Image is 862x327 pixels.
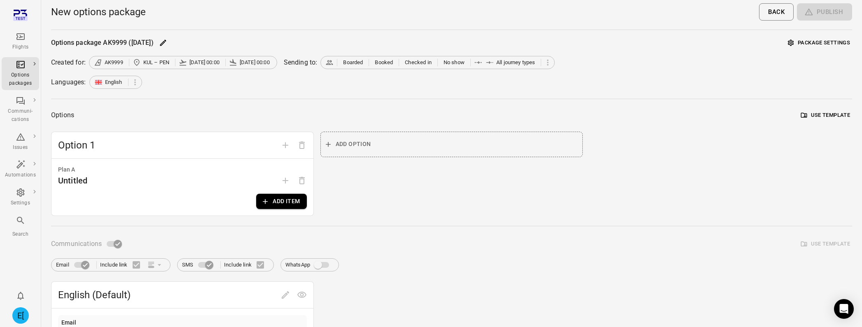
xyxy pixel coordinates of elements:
span: Delete option [294,141,310,148]
div: Issues [5,144,36,152]
label: WhatsApp [285,257,334,273]
a: Settings [2,185,39,210]
button: Use template [799,109,852,122]
span: Add option [277,141,294,148]
div: Untitled [58,174,87,187]
div: Languages: [51,77,86,87]
div: Created for: [51,58,86,67]
button: Edit [157,37,169,49]
span: Option 1 [58,139,277,152]
button: Search [2,213,39,241]
div: Settings [5,199,36,207]
span: AK9999 [105,58,123,67]
div: E[ [12,307,29,324]
button: Elsa [AirAsia] [9,304,32,327]
button: Back [759,3,794,21]
label: Include link [224,256,269,274]
span: Boarded [343,58,363,67]
span: [DATE] 00:00 [189,58,220,67]
div: Automations [5,171,36,179]
span: Options need to have at least one plan [294,176,310,184]
a: Options packages [2,57,39,90]
span: No show [444,58,465,67]
span: Preview [294,290,310,298]
div: Options package AK9999 ([DATE]) [51,38,154,48]
a: Issues [2,130,39,154]
span: Edit [277,290,294,298]
a: Flights [2,29,39,54]
h1: New options package [51,5,146,19]
button: Package settings [786,37,852,49]
a: Communi-cations [2,93,39,126]
div: BoardedBookedChecked inNo showAll journey types [320,56,555,69]
div: Open Intercom Messenger [834,299,854,319]
span: English [105,78,122,86]
span: All journey types [496,58,535,67]
label: SMS [182,257,217,273]
label: Email [56,257,93,273]
div: English [89,76,142,89]
div: Options packages [5,71,36,88]
button: Add item [256,194,306,209]
div: Options [51,109,74,121]
span: Add plan [277,176,294,184]
div: Communi-cations [5,107,36,124]
button: Notifications [12,288,29,304]
span: Booked [375,58,393,67]
div: Sending to: [284,58,318,67]
label: Include link [100,256,145,274]
span: KUL – PEN [143,58,169,67]
span: [DATE] 00:00 [240,58,270,67]
span: English (Default) [58,288,277,301]
div: Flights [5,43,36,51]
div: Plan A [58,165,307,174]
div: Search [5,230,36,239]
span: Checked in [405,58,432,67]
span: Communications [51,238,102,250]
a: Automations [2,157,39,182]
